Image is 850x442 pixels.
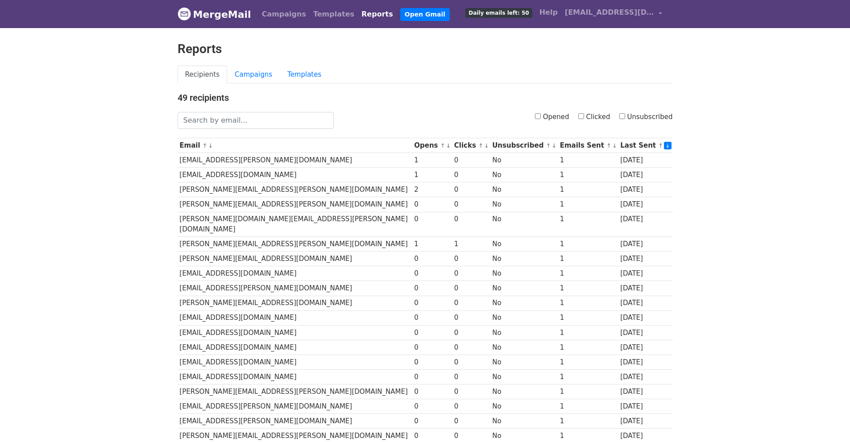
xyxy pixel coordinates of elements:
[452,266,490,281] td: 0
[561,4,666,25] a: [EMAIL_ADDRESS][DOMAIN_NAME]
[412,384,452,399] td: 0
[619,113,625,119] input: Unsubscribed
[490,281,557,296] td: No
[558,138,618,153] th: Emails Sent
[551,142,556,149] a: ↓
[658,142,663,149] a: ↑
[558,340,618,355] td: 1
[412,237,452,252] td: 1
[412,252,452,266] td: 0
[618,237,672,252] td: [DATE]
[178,197,412,212] td: [PERSON_NAME][EMAIL_ADDRESS][PERSON_NAME][DOMAIN_NAME]
[178,325,412,340] td: [EMAIL_ADDRESS][DOMAIN_NAME]
[178,112,334,129] input: Search by email...
[412,399,452,414] td: 0
[490,168,557,182] td: No
[400,8,450,21] a: Open Gmail
[178,252,412,266] td: [PERSON_NAME][EMAIL_ADDRESS][DOMAIN_NAME]
[558,310,618,325] td: 1
[258,5,310,23] a: Campaigns
[558,399,618,414] td: 1
[462,4,535,21] a: Daily emails left: 50
[178,138,412,153] th: Email
[805,399,850,442] iframe: Chat Widget
[558,281,618,296] td: 1
[618,310,672,325] td: [DATE]
[618,138,672,153] th: Last Sent
[178,370,412,384] td: [EMAIL_ADDRESS][DOMAIN_NAME]
[558,197,618,212] td: 1
[178,212,412,237] td: [PERSON_NAME][DOMAIN_NAME][EMAIL_ADDRESS][PERSON_NAME][DOMAIN_NAME]
[490,138,557,153] th: Unsubscribed
[606,142,611,149] a: ↑
[618,399,672,414] td: [DATE]
[178,384,412,399] td: [PERSON_NAME][EMAIL_ADDRESS][PERSON_NAME][DOMAIN_NAME]
[452,212,490,237] td: 0
[618,197,672,212] td: [DATE]
[490,212,557,237] td: No
[558,168,618,182] td: 1
[358,5,397,23] a: Reports
[178,266,412,281] td: [EMAIL_ADDRESS][DOMAIN_NAME]
[558,325,618,340] td: 1
[578,113,584,119] input: Clicked
[178,182,412,197] td: [PERSON_NAME][EMAIL_ADDRESS][PERSON_NAME][DOMAIN_NAME]
[618,370,672,384] td: [DATE]
[452,399,490,414] td: 0
[208,142,213,149] a: ↓
[558,414,618,429] td: 1
[178,237,412,252] td: [PERSON_NAME][EMAIL_ADDRESS][PERSON_NAME][DOMAIN_NAME]
[178,414,412,429] td: [EMAIL_ADDRESS][PERSON_NAME][DOMAIN_NAME]
[412,153,452,168] td: 1
[178,310,412,325] td: [EMAIL_ADDRESS][DOMAIN_NAME]
[452,252,490,266] td: 0
[452,325,490,340] td: 0
[490,252,557,266] td: No
[535,112,569,122] label: Opened
[546,142,551,149] a: ↑
[412,340,452,355] td: 0
[558,384,618,399] td: 1
[178,281,412,296] td: [EMAIL_ADDRESS][PERSON_NAME][DOMAIN_NAME]
[412,355,452,369] td: 0
[465,8,532,18] span: Daily emails left: 50
[618,325,672,340] td: [DATE]
[618,414,672,429] td: [DATE]
[490,266,557,281] td: No
[452,197,490,212] td: 0
[618,212,672,237] td: [DATE]
[490,414,557,429] td: No
[452,281,490,296] td: 0
[452,237,490,252] td: 1
[178,296,412,310] td: [PERSON_NAME][EMAIL_ADDRESS][DOMAIN_NAME]
[452,168,490,182] td: 0
[178,399,412,414] td: [EMAIL_ADDRESS][PERSON_NAME][DOMAIN_NAME]
[440,142,445,149] a: ↑
[412,168,452,182] td: 1
[558,252,618,266] td: 1
[178,153,412,168] td: [EMAIL_ADDRESS][PERSON_NAME][DOMAIN_NAME]
[490,237,557,252] td: No
[612,142,617,149] a: ↓
[412,197,452,212] td: 0
[490,182,557,197] td: No
[412,325,452,340] td: 0
[490,197,557,212] td: No
[558,296,618,310] td: 1
[310,5,358,23] a: Templates
[664,142,672,149] a: ↓
[618,384,672,399] td: [DATE]
[565,7,654,18] span: [EMAIL_ADDRESS][DOMAIN_NAME]
[178,340,412,355] td: [EMAIL_ADDRESS][DOMAIN_NAME]
[412,266,452,281] td: 0
[490,310,557,325] td: No
[490,399,557,414] td: No
[535,113,541,119] input: Opened
[412,182,452,197] td: 2
[490,355,557,369] td: No
[490,370,557,384] td: No
[412,414,452,429] td: 0
[536,4,561,21] a: Help
[412,212,452,237] td: 0
[178,355,412,369] td: [EMAIL_ADDRESS][DOMAIN_NAME]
